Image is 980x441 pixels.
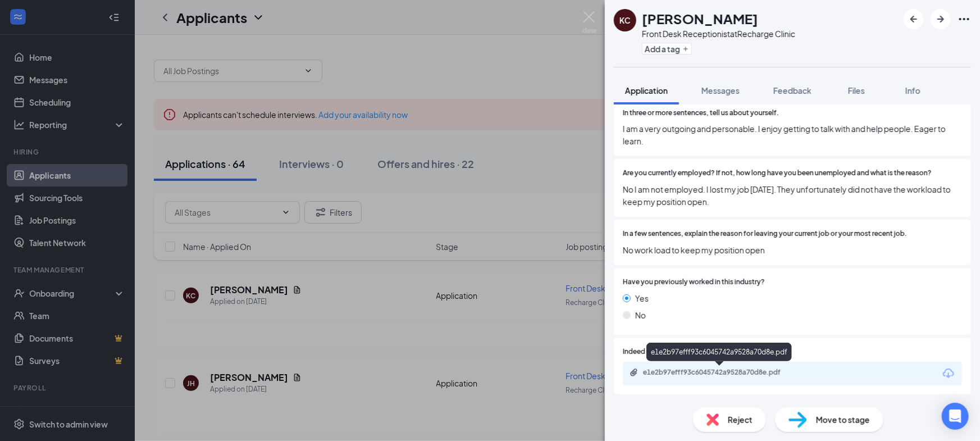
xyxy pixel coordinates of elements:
[623,244,962,256] span: No work load to keep my position open
[630,368,812,379] a: Paperclipe1e2b97efff93c6045742a9528a70d8e.pdf
[934,12,947,26] svg: ArrowRight
[958,12,971,26] svg: Ellipses
[728,413,753,426] span: Reject
[623,277,765,288] span: Have you previously worked in this industry?
[942,367,955,380] svg: Download
[907,12,920,26] svg: ArrowLeftNew
[623,168,932,179] span: Are you currently employed? If not, how long have you been unemployed and what is the reason?
[625,85,668,96] span: Application
[642,9,758,28] h1: [PERSON_NAME]
[643,368,800,377] div: e1e2b97efff93c6045742a9528a70d8e.pdf
[904,9,924,29] button: ArrowLeftNew
[701,85,740,96] span: Messages
[931,9,951,29] button: ArrowRight
[623,229,907,239] span: In a few sentences, explain the reason for leaving your current job or your most recent job.
[619,15,631,26] div: KC
[623,183,962,208] span: No I am not employed. I lost my job [DATE]. They unfortunately did not have the workload to keep ...
[623,122,962,147] span: I am a very outgoing and personable. I enjoy getting to talk with and help people. Eager to learn.
[623,347,672,357] span: Indeed Resume
[642,43,692,54] button: PlusAdd a tag
[630,368,639,377] svg: Paperclip
[635,292,649,304] span: Yes
[642,28,795,39] div: Front Desk Receptionist at Recharge Clinic
[635,309,646,321] span: No
[942,403,969,430] div: Open Intercom Messenger
[623,108,779,119] span: In three or more sentences, tell us about yourself.
[682,46,689,52] svg: Plus
[905,85,920,96] span: Info
[646,343,792,361] div: e1e2b97efff93c6045742a9528a70d8e.pdf
[816,413,870,426] span: Move to stage
[773,85,812,96] span: Feedback
[848,85,865,96] span: Files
